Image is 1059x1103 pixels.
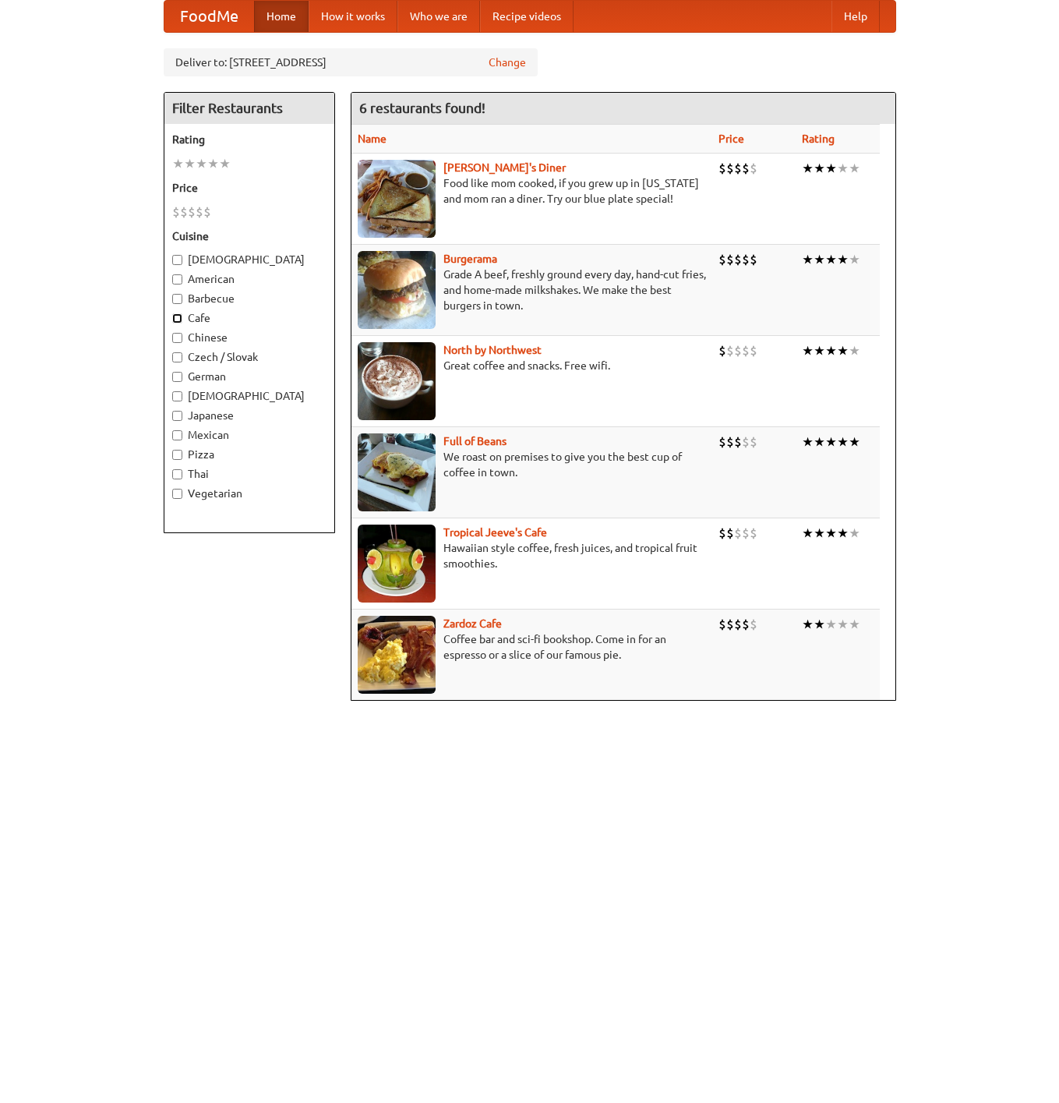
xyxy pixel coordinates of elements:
[358,540,706,571] p: Hawaiian style coffee, fresh juices, and tropical fruit smoothies.
[726,342,734,359] li: $
[802,251,814,268] li: ★
[742,342,750,359] li: $
[164,93,334,124] h4: Filter Restaurants
[837,525,849,542] li: ★
[825,342,837,359] li: ★
[750,160,757,177] li: $
[358,616,436,694] img: zardoz.jpg
[734,433,742,451] li: $
[196,203,203,221] li: $
[207,155,219,172] li: ★
[718,342,726,359] li: $
[742,160,750,177] li: $
[837,433,849,451] li: ★
[802,616,814,633] li: ★
[172,411,182,421] input: Japanese
[726,525,734,542] li: $
[742,616,750,633] li: $
[397,1,480,32] a: Who we are
[172,132,327,147] h5: Rating
[358,631,706,663] p: Coffee bar and sci-fi bookshop. Come in for an espresso or a slice of our famous pie.
[718,251,726,268] li: $
[172,333,182,343] input: Chinese
[814,251,825,268] li: ★
[203,203,211,221] li: $
[254,1,309,32] a: Home
[443,161,566,174] a: [PERSON_NAME]'s Diner
[172,255,182,265] input: [DEMOGRAPHIC_DATA]
[814,160,825,177] li: ★
[802,525,814,542] li: ★
[750,342,757,359] li: $
[196,155,207,172] li: ★
[814,616,825,633] li: ★
[718,433,726,451] li: $
[188,203,196,221] li: $
[825,251,837,268] li: ★
[180,203,188,221] li: $
[172,180,327,196] h5: Price
[825,433,837,451] li: ★
[172,310,327,326] label: Cafe
[718,525,726,542] li: $
[358,433,436,511] img: beans.jpg
[849,342,860,359] li: ★
[172,252,327,267] label: [DEMOGRAPHIC_DATA]
[726,251,734,268] li: $
[309,1,397,32] a: How it works
[802,342,814,359] li: ★
[734,160,742,177] li: $
[172,486,327,501] label: Vegetarian
[802,433,814,451] li: ★
[849,433,860,451] li: ★
[172,291,327,306] label: Barbecue
[358,449,706,480] p: We roast on premises to give you the best cup of coffee in town.
[443,344,542,356] a: North by Northwest
[172,388,327,404] label: [DEMOGRAPHIC_DATA]
[172,447,327,462] label: Pizza
[358,160,436,238] img: sallys.jpg
[726,616,734,633] li: $
[726,433,734,451] li: $
[172,391,182,401] input: [DEMOGRAPHIC_DATA]
[358,133,387,145] a: Name
[734,616,742,633] li: $
[219,155,231,172] li: ★
[443,435,507,447] a: Full of Beans
[718,616,726,633] li: $
[172,469,182,479] input: Thai
[742,251,750,268] li: $
[831,1,880,32] a: Help
[734,342,742,359] li: $
[172,369,327,384] label: German
[172,330,327,345] label: Chinese
[172,294,182,304] input: Barbecue
[814,433,825,451] li: ★
[849,160,860,177] li: ★
[718,160,726,177] li: $
[184,155,196,172] li: ★
[359,101,485,115] ng-pluralize: 6 restaurants found!
[172,489,182,499] input: Vegetarian
[172,427,327,443] label: Mexican
[172,313,182,323] input: Cafe
[172,203,180,221] li: $
[814,525,825,542] li: ★
[358,525,436,603] img: jeeves.jpg
[750,525,757,542] li: $
[172,349,327,365] label: Czech / Slovak
[742,525,750,542] li: $
[443,253,497,265] a: Burgerama
[849,251,860,268] li: ★
[734,525,742,542] li: $
[802,160,814,177] li: ★
[849,525,860,542] li: ★
[358,342,436,420] img: north.jpg
[172,450,182,460] input: Pizza
[750,616,757,633] li: $
[443,617,502,630] b: Zardoz Cafe
[742,433,750,451] li: $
